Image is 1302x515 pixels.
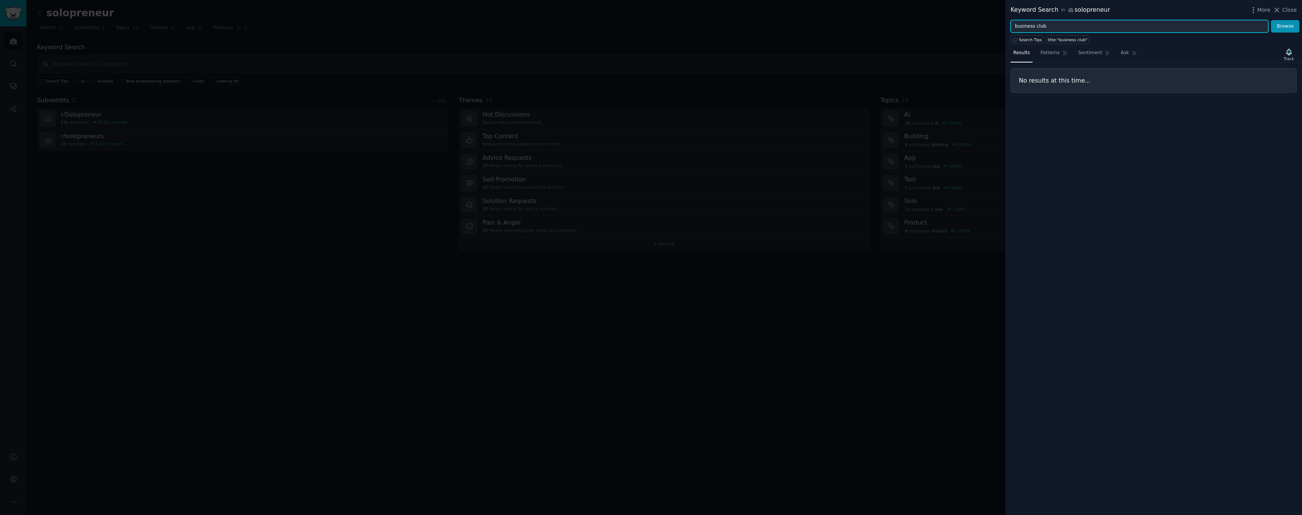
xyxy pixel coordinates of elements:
button: Search Tips [1011,35,1043,44]
span: More [1257,6,1271,14]
a: Patterns [1038,47,1070,62]
span: Search Tips [1019,37,1042,42]
div: Track [1284,56,1294,61]
span: Results [1013,50,1030,56]
span: Patterns [1040,50,1059,56]
a: title:"business club" [1046,35,1089,44]
a: Ask [1118,47,1140,62]
a: Sentiment [1076,47,1113,62]
input: Try a keyword related to your business [1011,20,1268,33]
h3: No results at this time... [1019,76,1288,84]
span: Ask [1121,50,1129,56]
button: Browse [1271,20,1299,33]
span: Close [1282,6,1297,14]
button: Track [1281,47,1297,62]
span: in [1061,7,1065,14]
a: Results [1011,47,1033,62]
button: More [1249,6,1271,14]
div: title:"business club" [1048,37,1088,42]
button: Close [1273,6,1297,14]
div: Keyword Search solopreneur [1011,5,1110,15]
span: Sentiment [1078,50,1102,56]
